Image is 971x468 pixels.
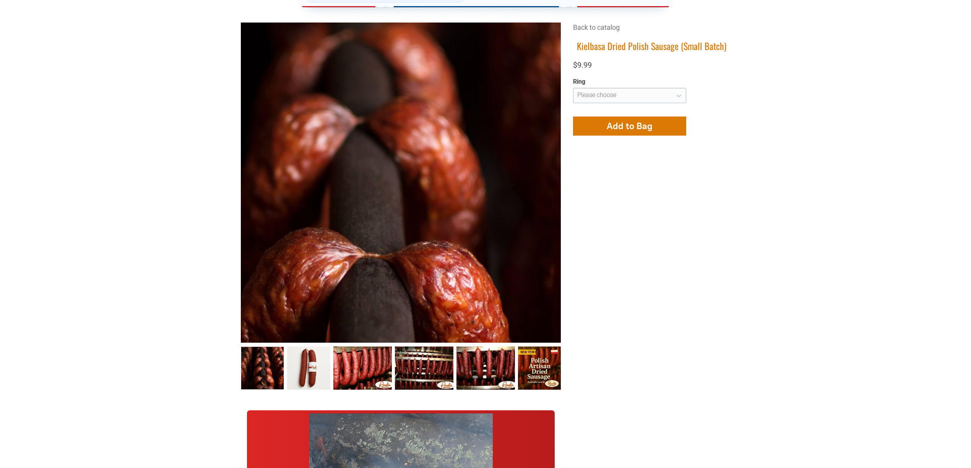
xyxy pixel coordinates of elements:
[573,78,686,86] div: Ring
[395,347,453,390] a: Dried Sausage 002 3
[573,117,686,136] button: Add to Bag
[287,347,330,390] a: Kielbasa Dried Polish Sausage (Small Batch) 1
[573,60,592,70] span: $9.99
[241,347,284,390] a: Kielbasa Dried Polish Sausage (Small Batch) 0
[518,347,561,390] a: Kielbasa Dried Polish Sausage (Small Batch) 5
[333,347,392,390] a: Kielbasa Dried Polish Sausage (Small Batch) 2
[573,40,730,52] h1: Kielbasa Dried Polish Sausage (Small Batch)
[456,347,515,390] a: Dried Sausage 003 4
[573,23,730,40] div: Breadcrumbs
[607,120,653,131] span: Add to Bag
[573,23,620,31] a: Back to catalog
